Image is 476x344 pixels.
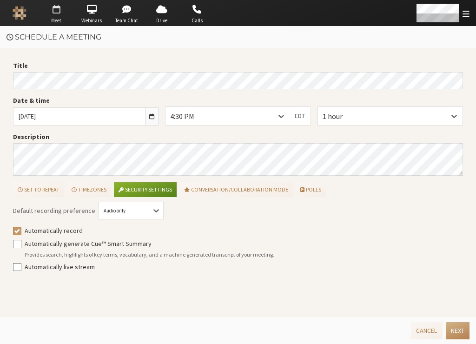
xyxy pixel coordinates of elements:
span: Calls [181,17,213,25]
button: Next [446,322,469,339]
button: Security settings [114,182,176,197]
label: Automatically generate Cue™ Smart Summary [25,239,463,249]
button: Timezones [67,182,111,197]
div: Audio only [104,207,136,215]
span: Team Chat [111,17,143,25]
span: Meet [40,17,73,25]
label: Title [13,61,463,71]
button: Cancel [411,322,442,339]
div: 1 hour [323,111,357,122]
img: Iotum [13,6,26,20]
span: Default recording preference [13,206,95,216]
span: Webinars [75,17,108,25]
button: Set to repeat [13,182,64,197]
div: 4:30 PM [170,111,209,122]
label: Automatically record [25,226,463,236]
button: EDT [290,107,310,125]
span: Drive [145,17,178,25]
label: Date & time [13,96,159,106]
div: Provides search, highlights of key terms, vocabulary, and a machine generated transcript of your ... [25,251,463,259]
button: Conversation/Collaboration mode [180,182,293,197]
button: Polls [296,182,326,197]
label: Description [13,132,463,142]
span: Schedule a meeting [15,33,101,41]
label: Automatically live stream [25,262,463,272]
